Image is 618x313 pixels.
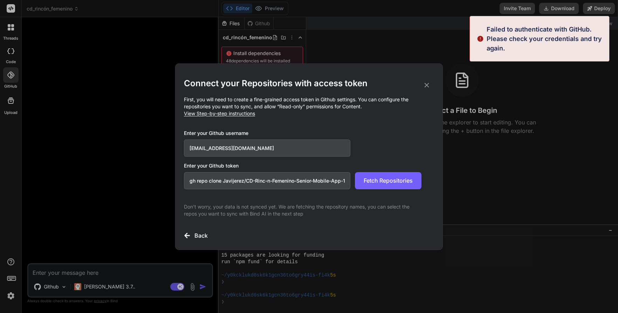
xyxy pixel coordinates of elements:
h3: Back [194,231,208,240]
h3: Enter your Github token [184,162,434,169]
p: First, you will need to create a fine-grained access token in Github settings. You can configure ... [184,96,434,117]
h3: Enter your Github username [184,130,421,137]
button: Fetch Repositories [355,172,421,189]
span: Fetch Repositories [364,176,413,185]
span: View Step-by-step instructions [184,110,255,116]
p: Failed to authenticate with GitHub. Please check your credentials and try again. [487,25,605,53]
p: Don't worry, your data is not synced yet. We are fetching the repository names, you can select th... [184,203,421,217]
input: Github Username [184,140,350,157]
input: Github Token [184,172,350,189]
img: alert [477,25,484,53]
h2: Connect your Repositories with access token [184,78,434,89]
